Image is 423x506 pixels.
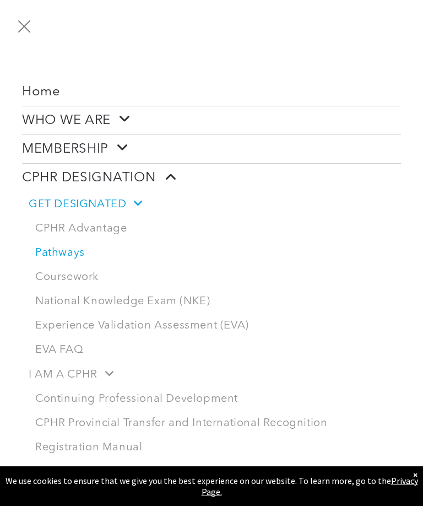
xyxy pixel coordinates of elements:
a: Experience Validation Assessment (EVA) [29,314,401,338]
a: Registration Manual [29,435,401,460]
a: WHO WE ARE [22,106,401,134]
a: Continuing Professional Development [29,387,401,411]
a: Coursework [29,265,401,289]
a: Privacy Page. [202,475,418,497]
a: EVA FAQ [29,338,401,362]
a: Pathways [29,241,401,265]
a: I AM A CPHR [22,362,401,387]
a: National Knowledge Exam (NKE) [29,289,401,314]
a: Reinstatement Form [29,460,401,484]
a: CPHR Provincial Transfer and International Recognition [29,411,401,435]
a: GET DESIGNATED [22,192,401,217]
a: Home [22,79,401,106]
div: Dismiss notification [413,469,417,480]
a: MEMBERSHIP [22,135,401,163]
a: CPHR DESIGNATION [22,164,401,192]
button: menu [10,12,39,41]
a: CPHR Advantage [29,217,401,241]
